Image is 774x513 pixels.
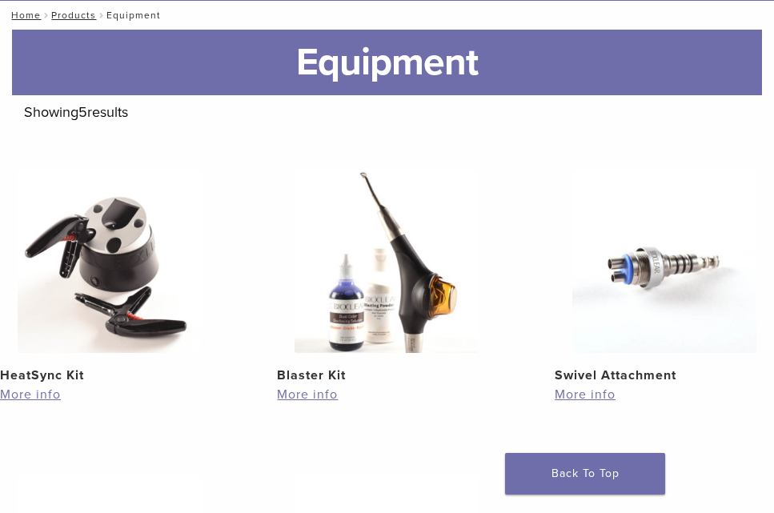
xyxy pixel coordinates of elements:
a: Home [6,10,41,21]
a: Back To Top [505,453,665,495]
img: HeatSync Kit [18,169,202,353]
span: / [41,11,51,19]
p: Showing results [24,95,750,129]
h1: Equipment [12,30,762,95]
a: More info [555,385,774,404]
a: Products [51,10,96,21]
span: 5 [78,103,87,121]
h2: Blaster Kit [277,366,496,385]
h2: Swivel Attachment [555,366,774,385]
a: Swivel AttachmentSwivel Attachment [555,169,774,385]
a: Blaster KitBlaster Kit [277,169,496,385]
a: More info [277,385,496,404]
img: Blaster Kit [295,169,479,353]
span: / [96,11,106,19]
img: Swivel Attachment [572,169,756,353]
